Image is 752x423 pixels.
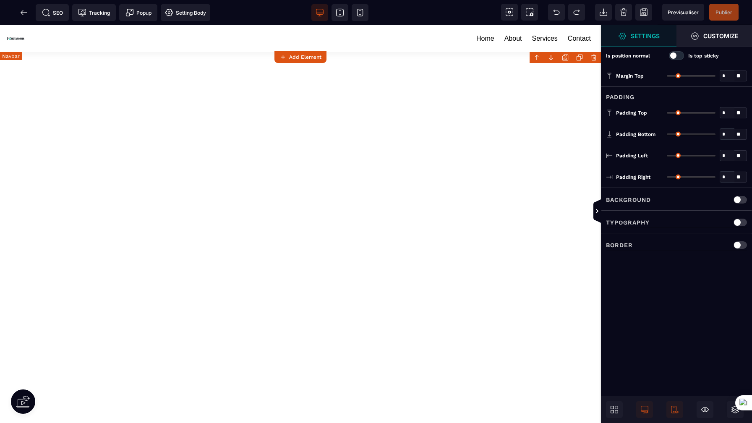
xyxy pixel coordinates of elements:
span: Previsualiser [668,9,699,16]
span: Padding Right [616,174,650,180]
span: Settings [601,25,676,47]
span: Open Blocks [606,401,623,418]
span: Preview [662,4,704,21]
span: Popup [125,8,151,17]
p: Typography [606,217,650,227]
span: Desktop Only [636,401,653,418]
p: Border [606,240,633,250]
a: Services [532,8,558,19]
span: Open Style Manager [676,25,752,47]
span: Open Layers [727,401,744,418]
span: SEO [42,8,63,17]
span: Publier [715,9,732,16]
span: Padding Top [616,110,647,116]
strong: Add Element [289,54,321,60]
a: Contact [568,8,591,19]
strong: Customize [703,33,738,39]
a: About [504,8,522,19]
span: Tracking [78,8,110,17]
strong: Settings [631,33,660,39]
span: Mobile Only [666,401,683,418]
span: Padding Bottom [616,131,655,138]
span: View components [501,4,518,21]
img: 3cd43866ccd8aa3630c1a4aba5da002d.svg [7,11,27,16]
div: Padding [601,86,752,102]
p: Background [606,195,651,205]
span: Margin Top [616,73,644,79]
span: Setting Body [165,8,206,17]
span: Hide/Show Block [697,401,713,418]
a: Home [476,8,494,19]
p: Is position normal [606,52,663,60]
span: Padding Left [616,152,648,159]
span: Screenshot [521,4,538,21]
p: Is top sticky [688,52,745,60]
button: Add Element [274,51,326,63]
